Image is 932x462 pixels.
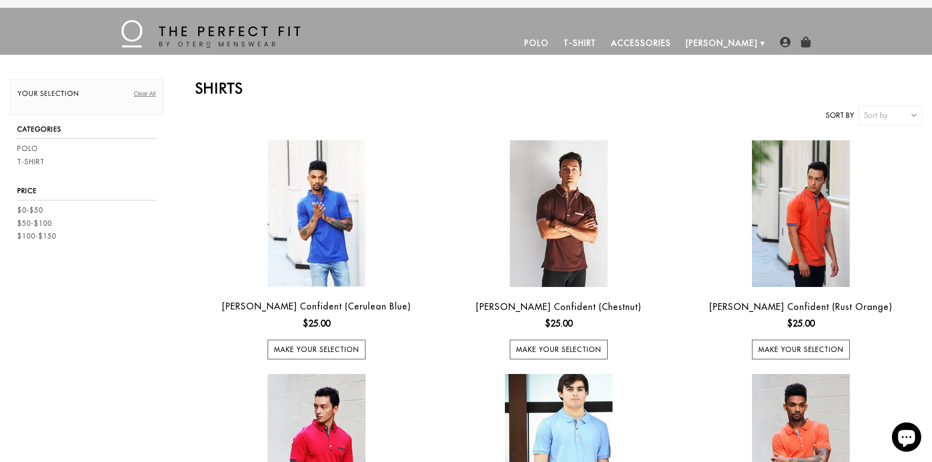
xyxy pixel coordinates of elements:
[222,301,411,312] a: [PERSON_NAME] Confident (Cerulean Blue)
[17,125,156,139] h3: Categories
[682,140,920,287] a: Otero Confident (Rust Orange)
[752,340,850,359] a: Make your selection
[134,89,156,98] a: Clear All
[787,317,815,330] ins: $25.00
[121,20,300,47] img: The Perfect Fit - by Otero Menswear - Logo
[679,31,765,55] a: [PERSON_NAME]
[198,140,435,287] a: Otero Confident (Cerulean Blue)
[476,301,641,312] a: [PERSON_NAME] Confident (Chestnut)
[510,140,608,287] img: Otero Confident (Chestnut)
[826,110,854,121] label: Sort by
[17,187,156,200] h3: Price
[545,317,572,330] ins: $25.00
[303,317,330,330] ins: $25.00
[556,31,604,55] a: T-Shirt
[752,140,850,287] img: Otero Confident (Rust Orange)
[780,37,791,47] img: user-account-icon.png
[195,79,922,97] h2: Shirts
[709,301,892,312] a: [PERSON_NAME] Confident (Rust Orange)
[268,140,365,287] img: Otero Confident (Cerulean Blue)
[517,31,556,55] a: Polo
[18,89,156,103] h2: Your selection
[17,205,43,216] a: $0-$50
[17,219,52,229] a: $50-$100
[800,37,811,47] img: shopping-bag-icon.png
[440,140,677,287] a: Otero Confident (Chestnut)
[17,157,45,167] a: T-Shirt
[604,31,678,55] a: Accessories
[17,231,56,242] a: $100-$150
[889,422,924,454] inbox-online-store-chat: Shopify online store chat
[17,144,38,154] a: Polo
[268,340,365,359] a: Make your selection
[510,340,608,359] a: Make your selection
